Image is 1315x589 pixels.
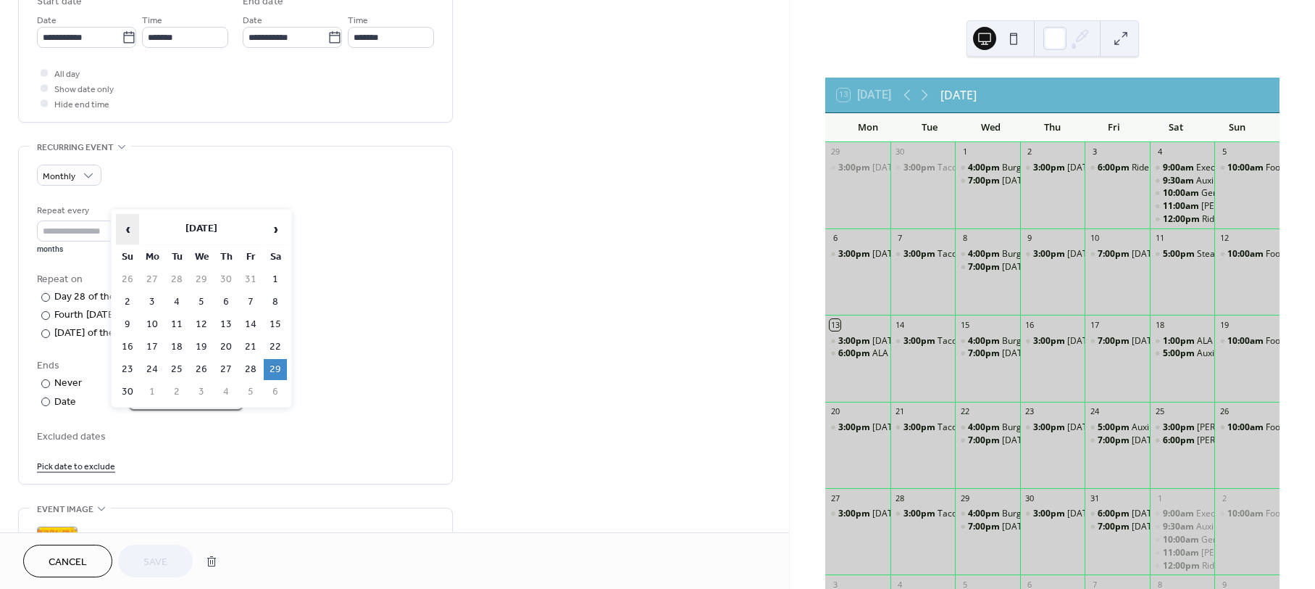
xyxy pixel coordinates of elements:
div: General Meeting [1201,187,1269,199]
div: Taco [DATE] [938,335,988,347]
td: 13 [214,314,238,335]
span: 7:00pm [968,175,1002,187]
span: Excluded dates [37,429,434,445]
button: Cancel [23,545,112,577]
div: [DATE] Party & Potluck [1132,508,1223,520]
th: Su [116,247,139,268]
div: Riders Meeting [1150,560,1215,572]
div: 13 [830,319,840,330]
div: [PERSON_NAME] Meeting [1201,547,1305,559]
div: 30 [1024,493,1035,503]
span: 10:00am [1163,187,1201,199]
div: Burgers & Fries [1002,508,1065,520]
span: 12:00pm [1163,213,1202,226]
div: Tue [898,113,960,142]
th: We [190,247,213,268]
span: 4:00pm [968,162,1002,174]
th: Th [214,247,238,268]
td: 4 [165,292,188,313]
div: Taco [DATE] [938,421,988,434]
div: 18 [1154,319,1165,330]
span: 11:00am [1163,547,1201,559]
div: Fri [1083,113,1145,142]
div: Football Sundays [1214,335,1279,347]
span: 4:00pm [968,335,1002,347]
td: 30 [214,269,238,290]
div: Taco [DATE] [938,508,988,520]
div: [DATE] Night Karaoke [1132,434,1219,447]
td: 10 [141,314,164,335]
div: Football Sundays [1214,421,1279,434]
td: 19 [190,337,213,358]
div: Ends [37,358,431,374]
span: 9:00am [1163,508,1196,520]
td: 3 [190,382,213,403]
td: 4 [214,382,238,403]
div: Auxiliary Pasta Night [1197,347,1280,360]
div: Riders SoCal Bike Night [1132,162,1226,174]
div: Mon [837,113,898,142]
td: 24 [141,359,164,380]
div: 14 [895,319,906,330]
td: 2 [116,292,139,313]
div: 11 [1154,233,1165,244]
div: Thu [1022,113,1083,142]
span: 7:00pm [1098,335,1132,347]
td: 26 [116,269,139,290]
div: Day 28 of the month [54,289,148,305]
div: 16 [1024,319,1035,330]
div: Burgers & Fries [955,162,1020,174]
td: 27 [141,269,164,290]
div: Auxiliary Unit 574 Breakfast [1196,521,1308,533]
div: 19 [1219,319,1230,330]
span: 6:00pm [1098,162,1132,174]
td: 29 [264,359,287,380]
div: [DATE] [940,86,977,104]
div: [DATE] Night Karaoke [1132,248,1219,260]
div: Friday Night Karaoke [1085,335,1150,347]
span: 10:00am [1227,335,1266,347]
td: 5 [239,382,262,403]
div: Wednesday Night Karaoke [955,521,1020,533]
div: 2 [1024,147,1035,157]
td: 31 [239,269,262,290]
td: 7 [239,292,262,313]
div: SAL Car Night [1150,421,1215,434]
span: Show date only [54,82,114,97]
div: [DATE] Chili Dogs [1067,248,1138,260]
div: [DATE] Night Karaoke [1132,335,1219,347]
span: 11:00am [1163,200,1201,213]
td: 16 [116,337,139,358]
div: ALA Unit 574 Juniors Meeting [1197,335,1314,347]
div: [DATE] Night Karaoke [1002,434,1090,447]
div: Football Sundays [1214,162,1279,174]
span: 4:00pm [968,248,1002,260]
div: Burgers & Fries [1002,248,1065,260]
div: Executive Committe Meeting [1196,162,1312,174]
div: [DATE] Chili Dogs [1067,421,1138,434]
span: 5:00pm [1163,347,1197,360]
span: 7:00pm [1098,521,1132,533]
span: 3:00pm [903,335,938,347]
div: 10 [1089,233,1100,244]
th: Tu [165,247,188,268]
span: 3:00pm [903,421,938,434]
div: Burgers & Fries [955,421,1020,434]
div: 23 [1024,406,1035,417]
span: Cancel [49,555,87,570]
td: 20 [214,337,238,358]
div: Auxiliary Pasta Night [1150,347,1215,360]
span: 10:00am [1227,508,1266,520]
div: Steak Night [1150,248,1215,260]
div: SAL Meeting [1150,200,1215,213]
div: Wednesday Night Karaoke [955,434,1020,447]
div: Sun [1206,113,1268,142]
span: 3:00pm [1033,421,1067,434]
span: 9:30am [1163,175,1196,187]
div: General Meeting [1150,187,1215,199]
div: 25 [1154,406,1165,417]
div: Monday's Mr Bill's Crock Pot Meals [825,421,890,434]
div: Burgers & Fries [1002,162,1065,174]
div: Burgers & Fries [1002,335,1065,347]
